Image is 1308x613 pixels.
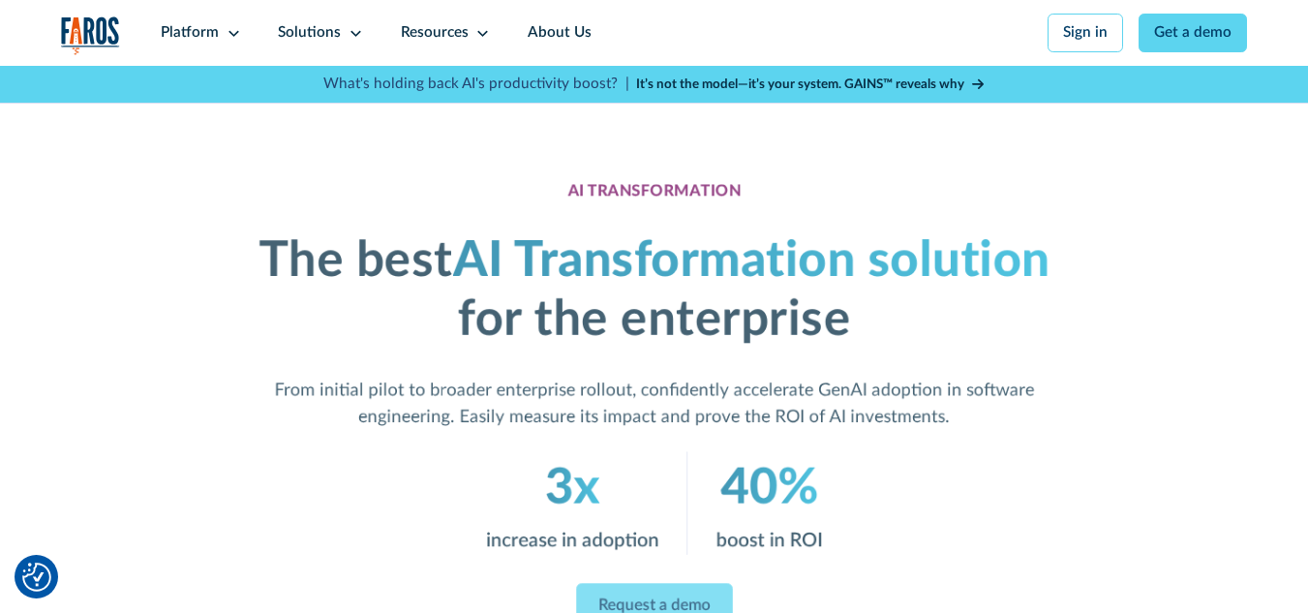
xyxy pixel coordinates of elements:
[720,464,818,512] em: 40%
[323,74,629,96] p: What's holding back AI's productivity boost? |
[259,236,452,285] strong: The best
[61,16,120,55] a: home
[401,22,469,45] div: Resources
[1139,14,1248,52] a: Get a demo
[636,75,985,94] a: It’s not the model—it’s your system. GAINS™ reveals why
[458,295,851,344] strong: for the enterprise
[485,526,658,555] p: increase in adoption
[161,22,219,45] div: Platform
[636,77,964,91] strong: It’s not the model—it’s your system. GAINS™ reveals why
[61,16,120,55] img: Logo of the analytics and reporting company Faros.
[231,379,1077,432] p: From initial pilot to broader enterprise rollout, confidently accelerate GenAI adoption in softwa...
[544,464,599,512] em: 3x
[278,22,341,45] div: Solutions
[715,526,822,555] p: boost in ROI
[22,563,51,592] img: Revisit consent button
[22,563,51,592] button: Cookie Settings
[567,182,741,201] div: AI TRANSFORMATION
[1048,14,1124,52] a: Sign in
[452,236,1049,285] em: AI Transformation solution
